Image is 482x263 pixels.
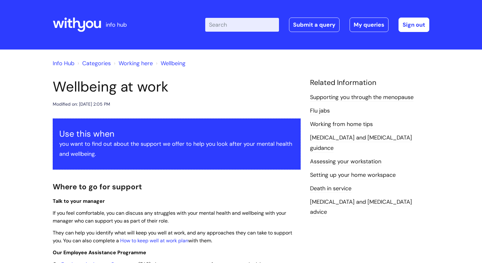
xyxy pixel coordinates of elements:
[188,237,212,244] span: with them.
[53,249,146,256] span: Our Employee Assistance Programme
[53,100,110,108] div: Modified on: [DATE] 2:05 PM
[205,18,429,32] div: | -
[120,237,188,244] a: How to keep well at work plan
[76,58,111,68] li: Solution home
[112,58,153,68] li: Working here
[310,171,396,179] a: Setting up your home workspace
[205,18,279,32] input: Search
[310,107,330,115] a: Flu jabs
[53,210,286,224] span: If you feel comfortable, you can discuss any struggles with your mental health and wellbeing with...
[310,134,412,152] a: [MEDICAL_DATA] and [MEDICAL_DATA] guidance
[53,229,292,244] span: They can help you identify what will keep you well at work, and any approaches they can take to s...
[53,78,301,95] h1: Wellbeing at work
[53,198,105,204] span: Talk to your manager
[59,139,294,159] p: you want to find out about the support we offer to help you look after your mental health and wel...
[399,18,429,32] a: Sign out
[119,60,153,67] a: Working here
[53,182,142,192] span: Where to go for support
[350,18,388,32] a: My queries
[82,60,111,67] a: Categories
[310,198,412,216] a: [MEDICAL_DATA] and [MEDICAL_DATA] advice
[310,93,414,102] a: Supporting you through the menopause
[106,20,127,30] p: info hub
[59,129,294,139] h3: Use this when
[53,60,74,67] a: Info Hub
[161,60,185,67] a: Wellbeing
[310,185,351,193] a: Death in service
[289,18,340,32] a: Submit a query
[154,58,185,68] li: Wellbeing
[310,158,381,166] a: Assessing your workstation
[310,120,373,129] a: Working from home tips
[310,78,429,87] h4: Related Information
